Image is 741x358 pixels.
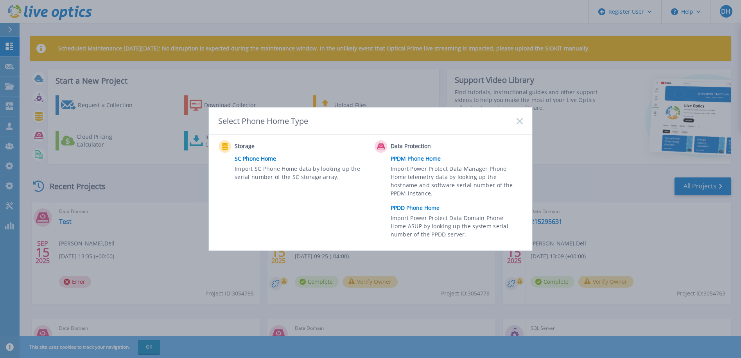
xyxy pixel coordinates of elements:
[391,202,527,214] a: PPDD Phone Home
[218,116,309,126] div: Select Phone Home Type
[235,142,312,151] span: Storage
[391,165,521,200] span: Import Power Protect Data Manager Phone Home telemetry data by looking up the hostname and softwa...
[235,153,371,165] a: SC Phone Home
[235,165,365,183] span: Import SC Phone Home data by looking up the serial number of the SC storage array.
[391,214,521,241] span: Import Power Protect Data Domain Phone Home ASUP by looking up the system serial number of the PP...
[391,142,468,151] span: Data Protection
[391,153,527,165] a: PPDM Phone Home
